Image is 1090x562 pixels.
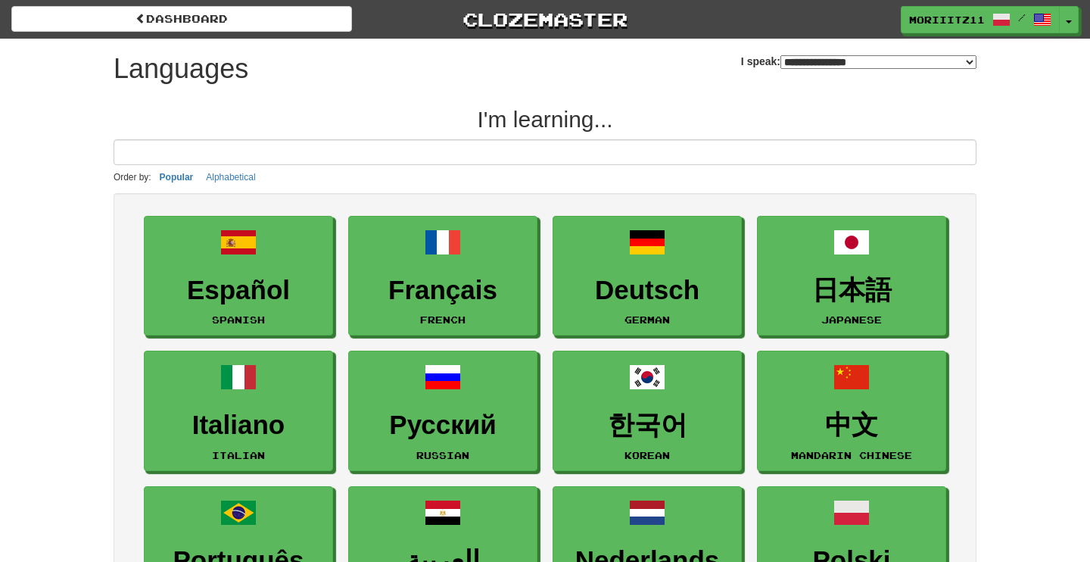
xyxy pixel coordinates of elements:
small: French [420,314,466,325]
span: moriiitz11 [909,13,985,27]
h2: I'm learning... [114,107,976,132]
span: / [1018,12,1026,23]
h3: 日本語 [765,276,938,305]
h3: Français [357,276,529,305]
a: 한국어Korean [553,351,742,471]
a: DeutschGerman [553,216,742,336]
a: Clozemaster [375,6,715,33]
a: РусскийRussian [348,351,537,471]
a: FrançaisFrench [348,216,537,336]
a: dashboard [11,6,352,32]
button: Popular [155,169,198,186]
small: German [624,314,670,325]
small: Mandarin Chinese [791,450,912,461]
h3: 中文 [765,411,938,440]
label: I speak: [741,54,976,69]
small: Japanese [821,314,882,325]
h3: Deutsch [561,276,733,305]
h3: Español [152,276,325,305]
small: Order by: [114,172,151,183]
a: ItalianoItalian [144,351,333,471]
small: Spanish [212,314,265,325]
small: Russian [416,450,469,461]
h3: 한국어 [561,411,733,440]
h3: Русский [357,411,529,440]
select: I speak: [780,55,976,69]
a: 日本語Japanese [757,216,946,336]
button: Alphabetical [201,169,260,186]
small: Korean [624,450,670,461]
a: EspañolSpanish [144,216,333,336]
a: 中文Mandarin Chinese [757,351,946,471]
a: moriiitz11 / [901,6,1060,33]
h3: Italiano [152,411,325,440]
small: Italian [212,450,265,461]
h1: Languages [114,54,248,84]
